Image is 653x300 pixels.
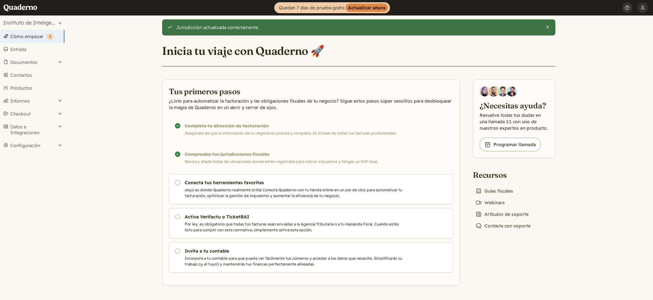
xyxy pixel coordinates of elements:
[346,4,388,12] strong: Actualizar ahora
[274,2,390,13] a: Quedan 7 días de prueba gratisActualizar ahora
[49,34,51,39] span: 3
[480,112,549,131] p: Resuelve todas tus dudas en una llamada 1:1 con uno de nuestros expertos en producto.
[473,170,533,180] h2: Recursos
[162,44,324,58] h1: Inicia tu viaje con Quaderno 🚀
[185,187,404,199] p: ¡Aquí es donde Quaderno realmente brilla! Conecta Quaderno con tu tienda online en un par de clic...
[480,86,490,96] img: Diana Carrasco, Account Executive at Quaderno
[473,210,531,219] a: Artículos de soporte
[169,86,453,96] h2: Tus primeros pasos
[169,98,453,111] p: ¿Listo para automatizar la facturación y las obligaciones fiscales de tu negocio? Sigue estos pas...
[489,86,499,96] img: Jairo Fumero, Account Executive at Quaderno
[480,138,541,151] a: Programar llamada
[473,221,533,230] a: Contacta con soporte
[169,242,453,273] a: Invita a tu contable Incorpora a tu contable para que pueda ver fácilmente tus números y acceder ...
[185,248,404,254] h3: Invita a tu contable
[498,86,508,96] img: Ivo Oltmans, Business Developer at Quaderno
[480,100,549,111] h2: ¿Necesitas ayuda?
[169,208,453,238] a: Activa Verifactu o TicketBAI Por ley, es obligatorio que todas tus facturas sean enviadas a la Ag...
[545,25,550,30] button: Cierra esta alerta
[185,214,404,220] h3: Activa Verifactu o TicketBAI
[185,221,404,233] p: Por ley, es obligatorio que todas tus facturas sean enviadas a la Agencia Tributaria o a tu Hacie...
[507,86,517,96] img: Javier Rubio, DevRel at Quaderno
[473,186,516,195] a: Guías fiscales
[176,25,540,30] div: Jurisdicción actualizada correctamente.
[185,179,404,186] h3: Conecta tus herramientas favoritas
[185,255,404,267] p: Incorpora a tu contable para que pueda ver fácilmente tus números y acceder a los datos que neces...
[169,174,453,204] a: Conecta tus herramientas favoritas ¡Aquí es donde Quaderno realmente brilla! Conecta Quaderno con...
[473,198,507,207] a: Webinars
